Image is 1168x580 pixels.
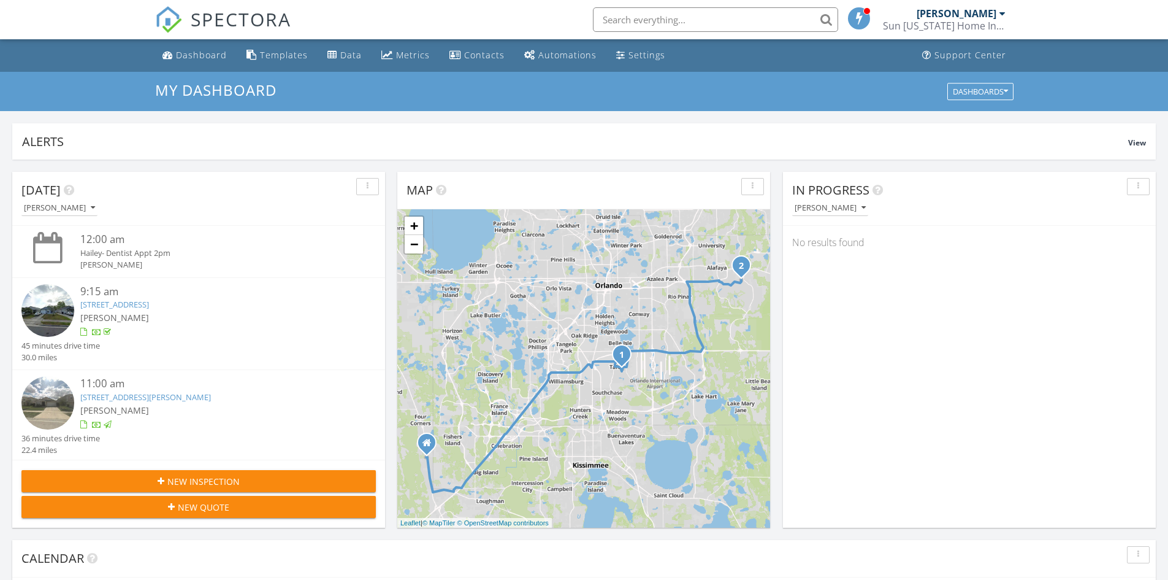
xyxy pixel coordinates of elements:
[178,501,229,514] span: New Quote
[593,7,838,32] input: Search everything...
[21,444,100,456] div: 22.4 miles
[21,550,84,566] span: Calendar
[376,44,435,67] a: Metrics
[795,204,866,212] div: [PERSON_NAME]
[155,17,291,42] a: SPECTORA
[783,226,1156,259] div: No results found
[80,247,346,259] div: Hailey- Dentist Appt 2pm
[792,200,868,217] button: [PERSON_NAME]
[405,235,423,253] a: Zoom out
[792,182,869,198] span: In Progress
[21,433,100,444] div: 36 minutes drive time
[158,44,232,67] a: Dashboard
[934,49,1006,61] div: Support Center
[323,44,367,67] a: Data
[407,182,433,198] span: Map
[628,49,665,61] div: Settings
[622,354,629,362] div: 9644 Hollyhill Dr, Orlando, FL 32824
[611,44,670,67] a: Settings
[405,217,423,235] a: Zoom in
[619,351,624,360] i: 1
[155,6,182,33] img: The Best Home Inspection Software - Spectora
[80,312,149,323] span: [PERSON_NAME]
[741,265,749,273] div: 1121 Seneca Falls Dr, Orlando, FL 32828
[1128,137,1146,148] span: View
[22,133,1128,150] div: Alerts
[21,376,74,429] img: streetview
[21,352,100,363] div: 30.0 miles
[21,182,61,198] span: [DATE]
[21,340,100,352] div: 45 minutes drive time
[953,87,1008,96] div: Dashboards
[176,49,227,61] div: Dashboard
[21,376,376,456] a: 11:00 am [STREET_ADDRESS][PERSON_NAME] [PERSON_NAME] 36 minutes drive time 22.4 miles
[947,83,1013,100] button: Dashboards
[917,44,1011,67] a: Support Center
[396,49,430,61] div: Metrics
[340,49,362,61] div: Data
[519,44,601,67] a: Automations (Basic)
[80,259,346,271] div: [PERSON_NAME]
[538,49,597,61] div: Automations
[464,49,505,61] div: Contacts
[260,49,308,61] div: Templates
[21,200,97,217] button: [PERSON_NAME]
[445,44,510,67] a: Contacts
[191,6,291,32] span: SPECTORA
[739,262,744,271] i: 2
[80,376,346,392] div: 11:00 am
[80,404,149,416] span: [PERSON_NAME]
[422,519,456,527] a: © MapTiler
[21,284,74,337] img: streetview
[21,470,376,492] button: New Inspection
[80,284,346,300] div: 9:15 am
[397,518,552,528] div: |
[883,20,1006,32] div: Sun Florida Home Inspections, Inc.
[427,443,434,450] div: 314 Nottingham Way, Davenport FL 33897
[80,232,346,247] div: 12:00 am
[400,519,421,527] a: Leaflet
[21,284,376,364] a: 9:15 am [STREET_ADDRESS] [PERSON_NAME] 45 minutes drive time 30.0 miles
[21,496,376,518] button: New Quote
[242,44,313,67] a: Templates
[155,80,277,100] span: My Dashboard
[457,519,549,527] a: © OpenStreetMap contributors
[80,299,149,310] a: [STREET_ADDRESS]
[917,7,996,20] div: [PERSON_NAME]
[167,475,240,488] span: New Inspection
[24,204,95,212] div: [PERSON_NAME]
[80,392,211,403] a: [STREET_ADDRESS][PERSON_NAME]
